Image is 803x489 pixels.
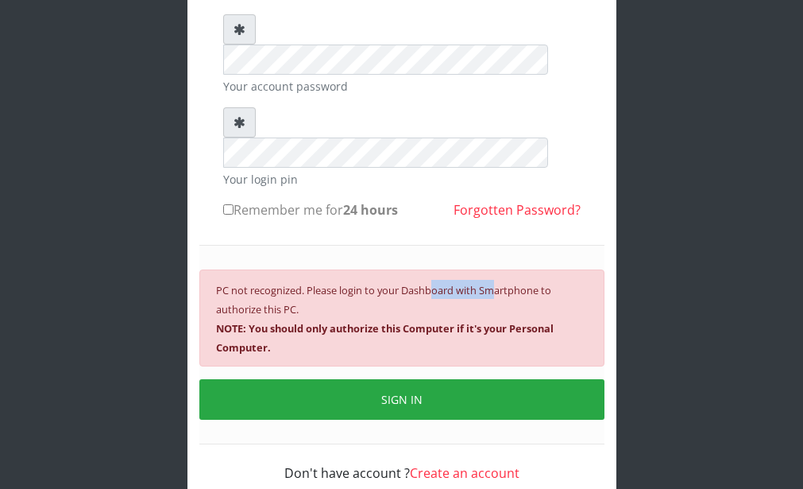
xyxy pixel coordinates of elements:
a: Create an account [410,464,519,482]
small: Your account password [223,78,581,95]
b: 24 hours [343,201,398,219]
b: NOTE: You should only authorize this Computer if it's your Personal Computer. [216,321,554,355]
label: Remember me for [223,200,398,219]
input: Remember me for24 hours [223,204,234,215]
button: SIGN IN [199,379,604,420]
small: Your login pin [223,171,581,188]
small: PC not recognized. Please login to your Dashboard with Smartphone to authorize this PC. [216,283,554,355]
a: Forgotten Password? [454,201,581,219]
div: Don't have account ? [223,444,581,483]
